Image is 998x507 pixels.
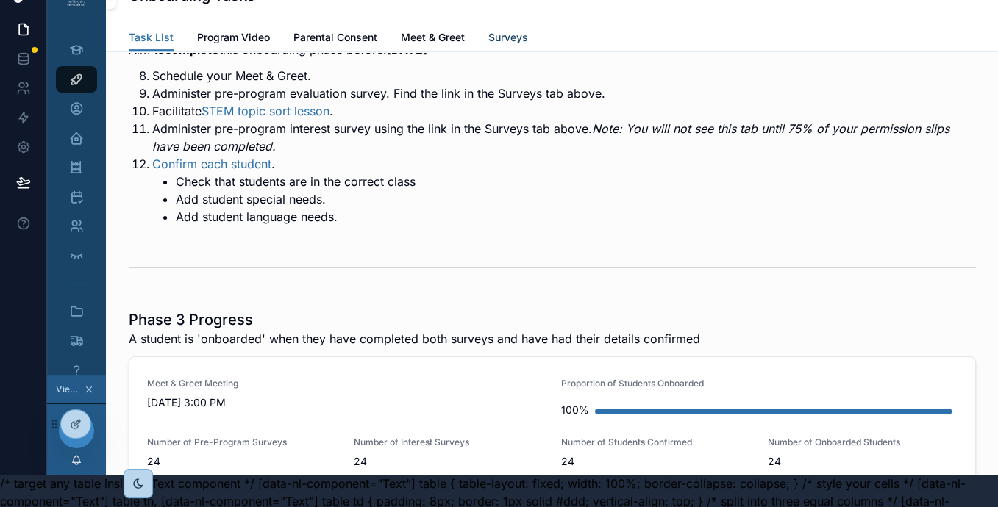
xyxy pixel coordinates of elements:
li: . [152,155,976,226]
span: 24 [354,454,543,469]
span: Task List [129,30,174,45]
span: [DATE] 3:00 PM [147,395,543,410]
li: Administer pre-program interest survey using the link in the Surveys tab above. [152,120,976,155]
li: Administer pre-program evaluation survey. Find the link in the Surveys tab above. [152,84,976,102]
div: 100% [561,395,589,425]
span: Meet & Greet [401,30,465,45]
span: 24 [768,454,958,469]
a: Parental Consent [293,24,377,54]
li: Facilitate . [152,102,976,120]
a: Meet & Greet [401,24,465,54]
li: Add student special needs. [176,190,976,208]
li: Check that students are in the correct class [176,173,976,190]
span: Surveys [488,30,528,45]
a: Surveys [488,24,528,54]
span: Number of Interest Surveys [354,436,543,448]
span: Program Video [197,30,270,45]
span: Number of Students Confirmed [561,436,751,448]
span: Number of Pre-Program Surveys [147,436,337,448]
em: Note: You will not see this tab until 75% of your permission slips have been completed. [152,121,949,154]
a: Confirm each student [152,157,271,171]
h1: Phase 3 Progress [129,309,700,330]
li: Schedule your Meet & Greet. [152,67,976,84]
span: 24 [561,454,751,469]
a: Program Video [197,24,270,54]
span: A student is 'onboarded' when they have completed both surveys and have had their details confirmed [129,330,700,348]
span: 24 [147,454,337,469]
span: Number of Onboarded Students [768,436,958,448]
a: Task List [129,24,174,52]
span: Viewing as Mira [56,384,81,395]
span: Proportion of Students Onboarded [561,378,958,389]
span: Meet & Greet Meeting [147,378,543,389]
li: Add student language needs. [176,208,976,226]
div: scrollable content [47,26,106,375]
a: STEM topic sort lesson [202,104,329,118]
span: Parental Consent [293,30,377,45]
